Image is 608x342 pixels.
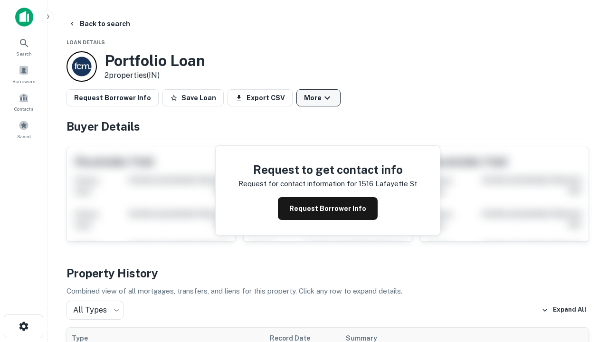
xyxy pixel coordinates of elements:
p: Request for contact information for [238,178,357,190]
iframe: Chat Widget [560,266,608,312]
span: Saved [17,133,31,140]
a: Borrowers [3,61,45,87]
button: Export CSV [228,89,293,106]
p: Combined view of all mortgages, transfers, and liens for this property. Click any row to expand d... [66,285,589,297]
span: Borrowers [12,77,35,85]
img: capitalize-icon.png [15,8,33,27]
p: 1516 lafayette st [359,178,417,190]
button: Request Borrower Info [66,89,159,106]
h4: Request to get contact info [238,161,417,178]
a: Contacts [3,89,45,114]
button: Request Borrower Info [278,197,378,220]
button: More [296,89,341,106]
a: Search [3,34,45,59]
h4: Buyer Details [66,118,589,135]
div: All Types [66,301,123,320]
button: Expand All [539,303,589,317]
p: 2 properties (IN) [104,70,205,81]
button: Back to search [65,15,134,32]
span: Loan Details [66,39,105,45]
button: Save Loan [162,89,224,106]
a: Saved [3,116,45,142]
span: Search [16,50,32,57]
h3: Portfolio Loan [104,52,205,70]
span: Contacts [14,105,33,113]
h4: Property History [66,265,589,282]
